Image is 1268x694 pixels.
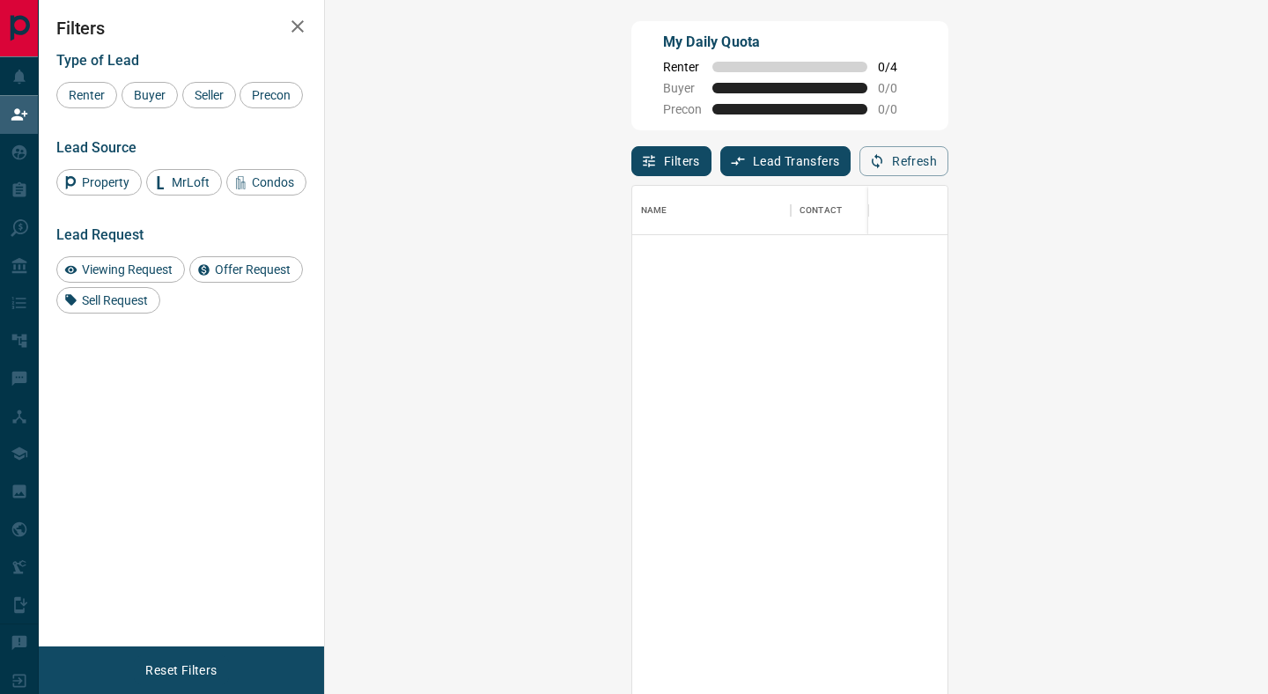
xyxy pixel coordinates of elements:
div: Precon [240,82,303,108]
div: Condos [226,169,306,196]
div: Contact [800,186,842,235]
span: 0 / 4 [878,60,917,74]
button: Filters [631,146,711,176]
div: Sell Request [56,287,160,314]
div: MrLoft [146,169,222,196]
span: Viewing Request [76,262,179,277]
div: Contact [791,186,932,235]
span: Lead Source [56,139,136,156]
div: Property [56,169,142,196]
span: MrLoft [166,175,216,189]
span: Property [76,175,136,189]
span: Sell Request [76,293,154,307]
span: Buyer [128,88,172,102]
span: Precon [663,102,702,116]
h2: Filters [56,18,306,39]
span: Renter [663,60,702,74]
button: Lead Transfers [720,146,851,176]
span: Condos [246,175,300,189]
div: Offer Request [189,256,303,283]
span: Offer Request [209,262,297,277]
span: Buyer [663,81,702,95]
span: Type of Lead [56,52,139,69]
div: Buyer [122,82,178,108]
div: Viewing Request [56,256,185,283]
span: 0 / 0 [878,102,917,116]
div: Name [632,186,791,235]
div: Seller [182,82,236,108]
span: Seller [188,88,230,102]
p: My Daily Quota [663,32,917,53]
span: Renter [63,88,111,102]
div: Renter [56,82,117,108]
div: Name [641,186,667,235]
span: Lead Request [56,226,144,243]
span: Precon [246,88,297,102]
button: Reset Filters [134,655,228,685]
span: 0 / 0 [878,81,917,95]
button: Refresh [859,146,948,176]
